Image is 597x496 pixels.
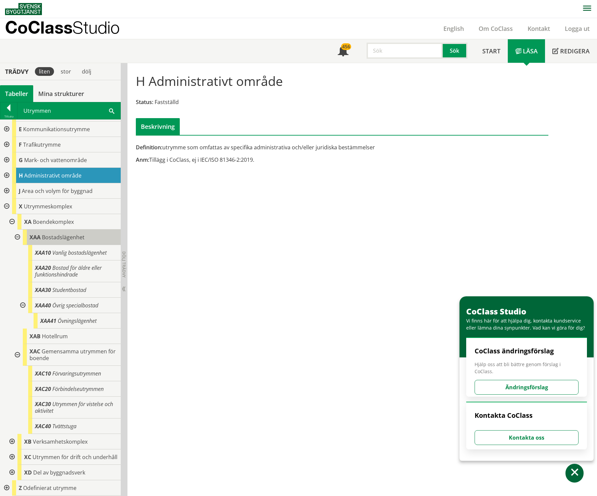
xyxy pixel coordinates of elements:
[35,67,54,76] div: liten
[30,348,40,355] span: XAC
[5,3,42,15] img: Svensk Byggtjänst
[136,98,153,106] span: Status:
[30,234,41,241] span: XAA
[23,126,90,133] span: Kommunikationsutrymme
[30,333,41,340] span: XAB
[367,43,443,59] input: Sök
[121,251,127,278] span: Dölj trädvy
[35,264,51,271] span: XAA20
[33,218,74,226] span: Boendekomplex
[35,423,51,430] span: XAC40
[475,434,579,441] a: Kontakta oss
[520,24,557,33] a: Kontakt
[136,156,149,163] span: Anm:
[52,286,86,294] span: Studentbostad
[72,17,120,37] span: Studio
[341,43,351,50] div: 456
[5,18,134,39] a: CoClassStudio
[508,39,545,63] a: Läsa
[30,348,116,362] span: Gemensamma utrymmen för boende
[78,67,95,76] div: dölj
[35,286,51,294] span: XAA30
[475,411,579,420] h4: Kontakta CoClass
[471,24,520,33] a: Om CoClass
[523,47,538,55] span: Läsa
[35,370,51,377] span: XAC10
[466,317,590,331] div: Vi finns här för att hjälpa dig, kontakta kundservice eller lämna dina synpunkter. Vad kan vi gör...
[466,306,526,317] span: CoClass Studio
[155,98,179,106] span: Fastställd
[19,187,20,195] span: J
[443,43,468,59] button: Sök
[475,39,508,63] a: Start
[24,218,32,226] span: XA
[136,118,180,135] div: Beskrivning
[19,126,22,133] span: E
[35,249,51,256] span: XAA10
[35,400,113,414] span: Utrymmen för vistelse och aktivitet
[560,47,590,55] span: Redigera
[1,68,32,75] div: Trädvy
[33,438,88,445] span: Verksamhetskomplex
[5,23,120,31] p: CoClass
[23,484,76,492] span: Odefinierat utrymme
[19,484,22,492] span: Z
[23,141,61,148] span: Trafikutrymme
[19,203,22,210] span: X
[24,172,82,179] span: Administrativt område
[482,47,500,55] span: Start
[33,85,89,102] a: Mina strukturer
[33,469,85,476] span: Del av byggnadsverk
[22,187,93,195] span: Area och volym för byggnad
[42,333,68,340] span: Hotellrum
[35,400,51,408] span: XAC30
[24,156,87,164] span: Mark- och vattenområde
[35,385,51,393] span: XAC20
[330,39,356,63] a: 456
[557,24,597,33] a: Logga ut
[24,438,32,445] span: XB
[475,347,579,355] h4: CoClass ändringsförslag
[24,469,32,476] span: XD
[40,317,56,325] span: XAA41
[136,156,407,163] div: Tillägg i CoClass, ej i IEC/ISO 81346-2:2019.
[338,46,348,57] span: Notifikationer
[19,141,22,148] span: F
[35,264,102,278] span: Bostad för äldre eller funktionshindrade
[436,24,471,33] a: English
[52,423,76,430] span: Tvättstuga
[109,107,114,114] span: Sök i tabellen
[545,39,597,63] a: Redigera
[0,114,17,119] div: Tillbaka
[475,380,579,395] button: Ändringsförslag
[52,302,98,309] span: Övrig specialbostad
[35,302,51,309] span: XAA40
[19,156,23,164] span: G
[57,67,75,76] div: stor
[136,144,162,151] span: Definition:
[52,385,104,393] span: Förbindelseutrymmen
[33,453,117,461] span: Utrymmen för drift och underhåll
[52,249,107,256] span: Vanlig bostadslägenhet
[136,73,283,88] h1: H Administrativt område
[24,453,31,461] span: XC
[19,172,23,179] span: H
[475,430,579,445] button: Kontakta oss
[52,370,101,377] span: Förvaringsutrymmen
[42,234,85,241] span: Bostadslägenhet
[24,203,72,210] span: Utrymmeskomplex
[136,144,407,151] div: utrymme som omfattas av specifika administrativa och/eller juridiska bestämmelser
[475,361,579,375] span: Hjälp oss att bli bättre genom förslag i CoClass.
[58,317,97,325] span: Övningslägenhet
[17,102,120,119] div: Utrymmen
